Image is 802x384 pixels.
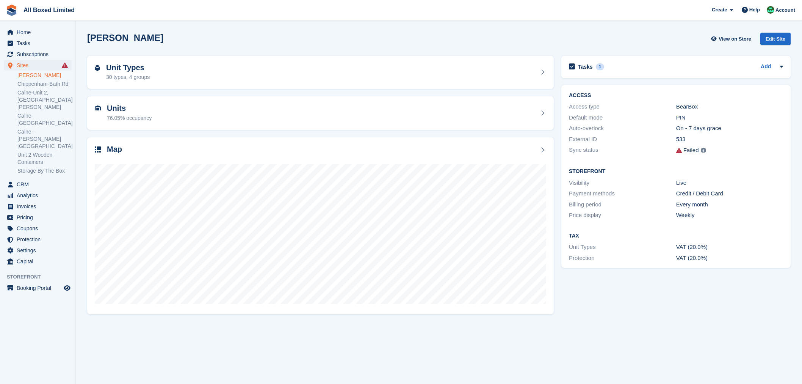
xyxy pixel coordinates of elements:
[17,60,62,71] span: Sites
[569,135,676,144] div: External ID
[761,63,771,71] a: Add
[4,245,72,256] a: menu
[683,146,699,155] div: Failed
[4,190,72,201] a: menu
[17,49,62,60] span: Subscriptions
[4,223,72,234] a: menu
[569,233,783,239] h2: Tax
[701,148,706,153] img: icon-info-grey-7440780725fd019a000dd9b08b2336e03edf1995a4989e88bcd33f0948082b44.svg
[760,33,791,45] div: Edit Site
[17,212,62,223] span: Pricing
[676,189,783,198] div: Credit / Debit Card
[676,243,783,252] div: VAT (20.0%)
[676,200,783,209] div: Every month
[17,89,72,111] a: Calne-Unit 2, [GEOGRAPHIC_DATA][PERSON_NAME]
[4,38,72,49] a: menu
[4,179,72,190] a: menu
[63,283,72,293] a: Preview store
[106,63,150,72] h2: Unit Types
[7,273,75,281] span: Storefront
[676,211,783,220] div: Weekly
[578,63,593,70] h2: Tasks
[17,283,62,293] span: Booking Portal
[17,72,72,79] a: [PERSON_NAME]
[17,167,72,175] a: Storage By The Box
[95,65,100,71] img: unit-type-icn-2b2737a686de81e16bb02015468b77c625bbabd49415b5ef34ead5e3b44a266d.svg
[17,256,62,267] span: Capital
[6,5,17,16] img: stora-icon-8386f47178a22dfd0bd8f6a31ec36ba5ce8667c1dd55bd0f319d3a0aa187defe.svg
[87,33,163,43] h2: [PERSON_NAME]
[4,283,72,293] a: menu
[17,190,62,201] span: Analytics
[676,102,783,111] div: BearBox
[107,114,152,122] div: 76.05% occupancy
[17,151,72,166] a: Unit 2 Wooden Containers
[87,56,554,89] a: Unit Types 30 types, 4 groups
[710,33,754,45] a: View on Store
[62,62,68,68] i: Smart entry sync failures have occurred
[17,223,62,234] span: Coupons
[17,112,72,127] a: Calne-[GEOGRAPHIC_DATA]
[676,124,783,133] div: On - 7 days grace
[676,254,783,263] div: VAT (20.0%)
[17,245,62,256] span: Settings
[95,146,101,153] img: map-icn-33ee37083ee616e46c38cad1a60f524a97daa1e2b2c8c0bc3eb3415660979fc1.svg
[20,4,78,16] a: All Boxed Limited
[767,6,774,14] img: Enquiries
[569,146,676,155] div: Sync status
[17,80,72,88] a: Chippenham-Bath Rd
[17,27,62,38] span: Home
[760,33,791,48] a: Edit Site
[4,234,72,245] a: menu
[87,96,554,130] a: Units 76.05% occupancy
[569,243,676,252] div: Unit Types
[676,135,783,144] div: 533
[4,49,72,60] a: menu
[749,6,760,14] span: Help
[775,6,795,14] span: Account
[569,113,676,122] div: Default mode
[569,102,676,111] div: Access type
[17,128,72,150] a: Calne -[PERSON_NAME][GEOGRAPHIC_DATA]
[95,105,101,111] img: unit-icn-7be61d7bf1b0ce9d3e12c5938cc71ed9869f7b940bace4675aadf7bd6d80202e.svg
[569,189,676,198] div: Payment methods
[712,6,727,14] span: Create
[569,211,676,220] div: Price display
[569,200,676,209] div: Billing period
[569,179,676,187] div: Visibility
[87,137,554,315] a: Map
[106,73,150,81] div: 30 types, 4 groups
[569,168,783,175] h2: Storefront
[4,27,72,38] a: menu
[719,35,751,43] span: View on Store
[4,212,72,223] a: menu
[569,124,676,133] div: Auto-overlock
[17,38,62,49] span: Tasks
[17,234,62,245] span: Protection
[596,63,605,70] div: 1
[4,201,72,212] a: menu
[676,179,783,187] div: Live
[17,201,62,212] span: Invoices
[17,179,62,190] span: CRM
[569,93,783,99] h2: ACCESS
[107,145,122,154] h2: Map
[569,254,676,263] div: Protection
[107,104,152,113] h2: Units
[676,113,783,122] div: PIN
[4,60,72,71] a: menu
[4,256,72,267] a: menu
